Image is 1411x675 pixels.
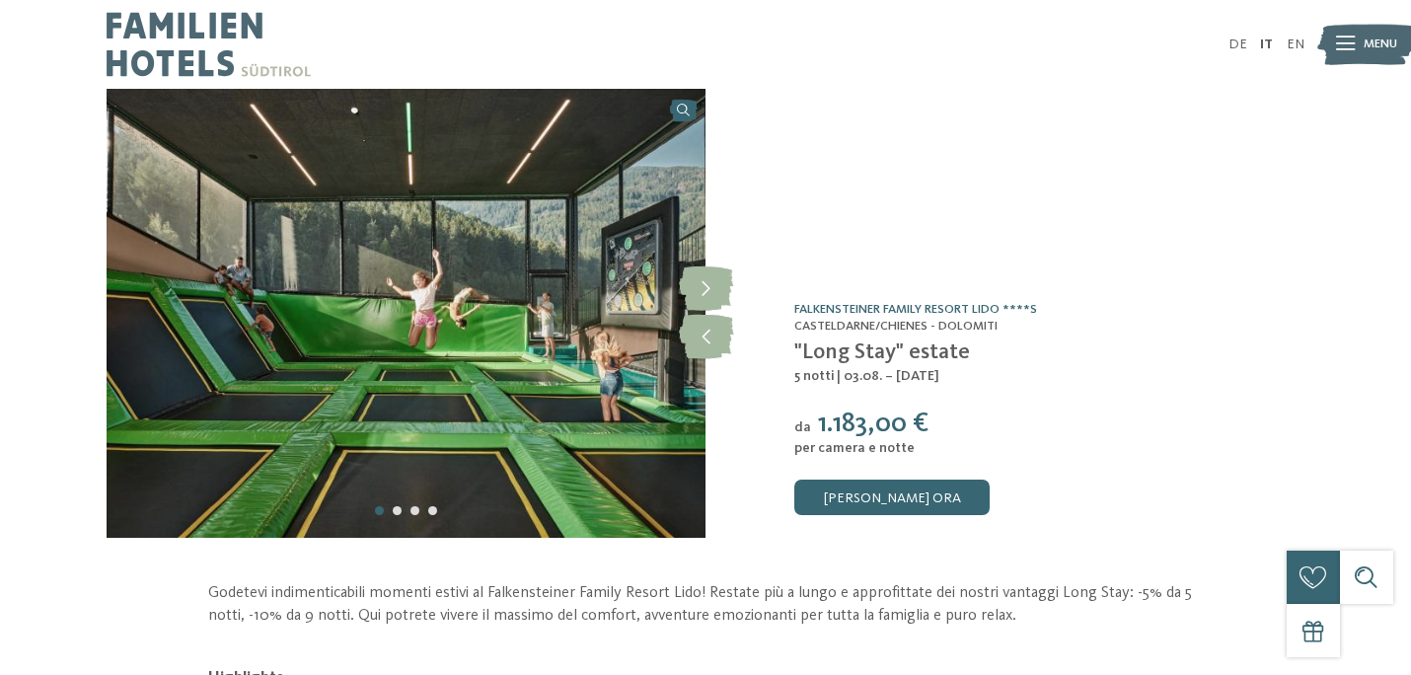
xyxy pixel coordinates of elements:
div: Carousel Page 3 [410,506,419,515]
span: | 03.08. – [DATE] [837,369,939,383]
div: Carousel Page 1 (Current Slide) [375,506,384,515]
span: 1.183,00 € [818,411,928,437]
a: EN [1287,37,1304,51]
div: Carousel Page 2 [393,506,402,515]
a: DE [1228,37,1247,51]
span: 5 notti [794,369,835,383]
span: da [794,420,811,434]
a: [PERSON_NAME] ora [794,480,990,515]
span: "Long Stay" estate [794,341,970,363]
a: IT [1260,37,1273,51]
a: Falkensteiner Family Resort Lido ****S [794,303,1037,316]
div: Carousel Page 4 [428,506,437,515]
span: Menu [1364,36,1397,53]
p: Godetevi indimenticabili momenti estivi al Falkensteiner Family Resort Lido! Restate più a lungo ... [208,582,1204,627]
span: Casteldarne/Chienes - Dolomiti [794,320,998,333]
span: per camera e notte [794,441,915,455]
img: "Long Stay" estate [107,89,705,538]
